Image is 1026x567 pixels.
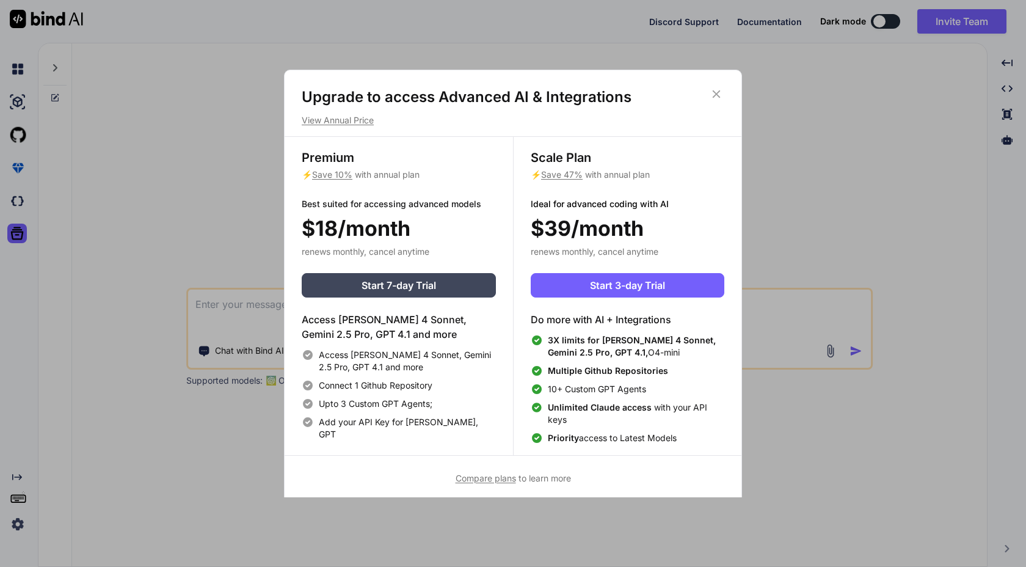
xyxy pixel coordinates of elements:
span: renews monthly, cancel anytime [302,246,429,257]
span: Connect 1 Github Repository [319,379,432,392]
span: Access [PERSON_NAME] 4 Sonnet, Gemini 2.5 Pro, GPT 4.1 and more [319,349,496,373]
span: 3X limits for [PERSON_NAME] 4 Sonnet, Gemini 2.5 Pro, GPT 4.1, [548,335,716,357]
span: Multiple Github Repositories [548,365,668,376]
h3: Scale Plan [531,149,724,166]
h1: Upgrade to access Advanced AI & Integrations [302,87,724,107]
h4: Do more with AI + Integrations [531,312,724,327]
span: Unlimited Claude access [548,402,654,412]
h3: Premium [302,149,496,166]
span: Upto 3 Custom GPT Agents; [319,398,432,410]
span: Start 3-day Trial [590,278,665,293]
span: Save 10% [312,169,352,180]
p: Ideal for advanced coding with AI [531,198,724,210]
span: 10+ Custom GPT Agents [548,383,646,395]
span: Compare plans [456,473,516,483]
span: Add your API Key for [PERSON_NAME], GPT [319,416,496,441]
span: Priority [548,433,579,443]
p: ⚡ with annual plan [531,169,724,181]
p: Best suited for accessing advanced models [302,198,496,210]
p: View Annual Price [302,114,724,126]
span: with your API keys [548,401,724,426]
span: renews monthly, cancel anytime [531,246,658,257]
h4: Access [PERSON_NAME] 4 Sonnet, Gemini 2.5 Pro, GPT 4.1 and more [302,312,496,342]
span: Start 7-day Trial [362,278,436,293]
button: Start 3-day Trial [531,273,724,298]
button: Start 7-day Trial [302,273,496,298]
span: Save 47% [541,169,583,180]
p: ⚡ with annual plan [302,169,496,181]
span: $18/month [302,213,410,244]
span: $39/month [531,213,644,244]
span: access to Latest Models [548,432,677,444]
span: to learn more [456,473,571,483]
span: O4-mini [548,334,724,359]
